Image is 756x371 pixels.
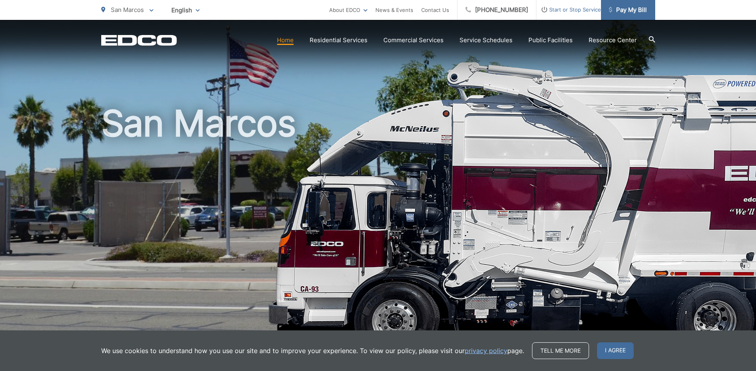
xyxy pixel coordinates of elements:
a: Contact Us [421,5,449,15]
p: We use cookies to understand how you use our site and to improve your experience. To view our pol... [101,346,524,355]
a: Service Schedules [459,35,513,45]
a: Resource Center [589,35,637,45]
a: Commercial Services [383,35,444,45]
a: News & Events [375,5,413,15]
span: I agree [597,342,634,359]
span: Pay My Bill [609,5,647,15]
a: Tell me more [532,342,589,359]
span: English [165,3,206,17]
a: About EDCO [329,5,367,15]
a: Residential Services [310,35,367,45]
a: EDCD logo. Return to the homepage. [101,35,177,46]
h1: San Marcos [101,103,655,355]
a: privacy policy [465,346,507,355]
span: San Marcos [111,6,144,14]
a: Public Facilities [528,35,573,45]
a: Home [277,35,294,45]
